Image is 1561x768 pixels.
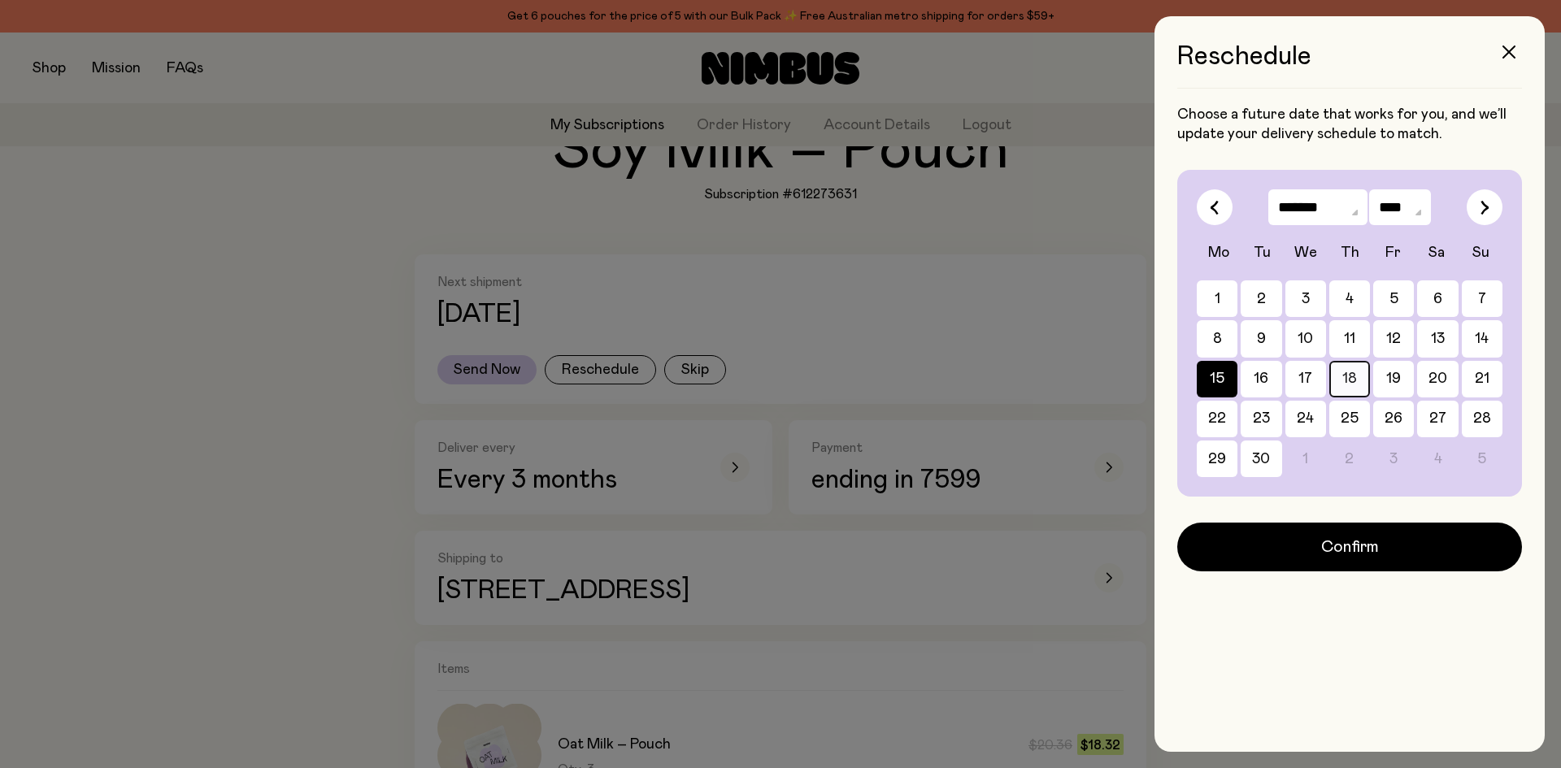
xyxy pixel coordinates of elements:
[1241,361,1281,397] button: 16
[1241,401,1281,437] button: 23
[1462,361,1502,397] button: 21
[1329,320,1370,357] button: 11
[1241,280,1281,317] button: 2
[1462,401,1502,437] button: 28
[1197,320,1237,357] button: 8
[1373,320,1414,357] button: 12
[1177,105,1522,144] p: Choose a future date that works for you, and we’ll update your delivery schedule to match.
[1415,243,1459,263] div: Sa
[1241,320,1281,357] button: 9
[1285,320,1326,357] button: 10
[1329,280,1370,317] button: 4
[1197,440,1237,477] button: 29
[1329,401,1370,437] button: 25
[1197,280,1237,317] button: 1
[1459,243,1502,263] div: Su
[1285,401,1326,437] button: 24
[1321,536,1379,558] span: Confirm
[1462,320,1502,357] button: 14
[1328,243,1372,263] div: Th
[1417,320,1458,357] button: 13
[1285,361,1326,397] button: 17
[1462,280,1502,317] button: 7
[1177,42,1522,89] h3: Reschedule
[1285,280,1326,317] button: 3
[1373,361,1414,397] button: 19
[1417,361,1458,397] button: 20
[1197,361,1237,397] button: 15
[1373,401,1414,437] button: 26
[1177,523,1522,571] button: Confirm
[1241,243,1285,263] div: Tu
[1284,243,1328,263] div: We
[1329,361,1370,397] button: 18
[1197,401,1237,437] button: 22
[1372,243,1415,263] div: Fr
[1197,243,1241,263] div: Mo
[1417,401,1458,437] button: 27
[1373,280,1414,317] button: 5
[1241,440,1281,477] button: 30
[1417,280,1458,317] button: 6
